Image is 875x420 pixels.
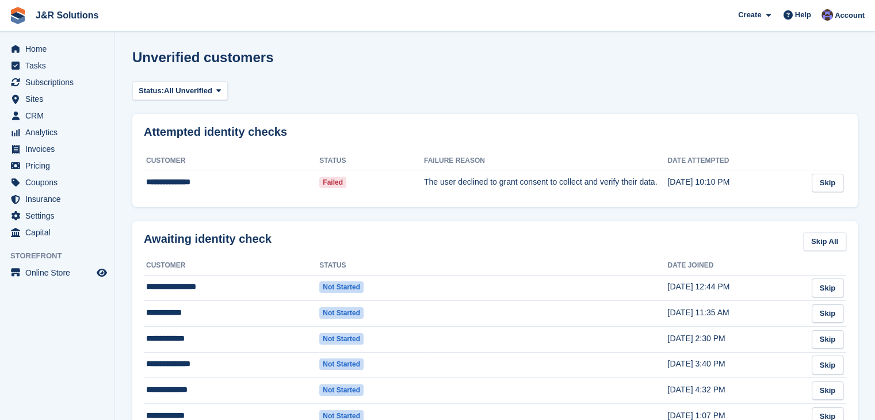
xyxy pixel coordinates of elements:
[812,330,843,349] a: Skip
[6,41,109,57] a: menu
[132,49,273,65] h1: Unverified customers
[6,224,109,240] a: menu
[25,158,94,174] span: Pricing
[821,9,833,21] img: Morgan Brown
[144,232,272,246] h2: Awaiting identity check
[667,326,807,352] td: [DATE] 2:30 PM
[132,81,228,100] button: Status: All Unverified
[667,301,807,327] td: [DATE] 11:35 AM
[95,266,109,280] a: Preview store
[144,152,319,170] th: Customer
[31,6,103,25] a: J&R Solutions
[139,85,164,97] span: Status:
[812,304,843,323] a: Skip
[25,224,94,240] span: Capital
[667,378,807,404] td: [DATE] 4:32 PM
[6,265,109,281] a: menu
[25,208,94,224] span: Settings
[25,191,94,207] span: Insurance
[812,381,843,400] a: Skip
[6,108,109,124] a: menu
[803,232,846,251] a: Skip All
[25,124,94,140] span: Analytics
[6,208,109,224] a: menu
[667,352,807,378] td: [DATE] 3:40 PM
[6,158,109,174] a: menu
[319,177,346,188] span: Failed
[6,74,109,90] a: menu
[667,257,807,275] th: Date joined
[6,191,109,207] a: menu
[319,384,364,396] span: Not started
[319,307,364,319] span: Not started
[738,9,761,21] span: Create
[6,141,109,157] a: menu
[812,278,843,297] a: Skip
[6,91,109,107] a: menu
[667,275,807,301] td: [DATE] 12:44 PM
[319,333,364,345] span: Not started
[25,58,94,74] span: Tasks
[10,250,114,262] span: Storefront
[164,85,212,97] span: All Unverified
[25,108,94,124] span: CRM
[319,152,424,170] th: Status
[25,141,94,157] span: Invoices
[6,58,109,74] a: menu
[25,174,94,190] span: Coupons
[812,174,843,193] a: Skip
[667,152,807,170] th: Date attempted
[25,265,94,281] span: Online Store
[319,257,424,275] th: Status
[144,257,319,275] th: Customer
[795,9,811,21] span: Help
[6,124,109,140] a: menu
[319,281,364,293] span: Not started
[835,10,865,21] span: Account
[319,358,364,370] span: Not started
[25,74,94,90] span: Subscriptions
[424,152,667,170] th: Failure Reason
[812,356,843,375] a: Skip
[667,170,807,196] td: [DATE] 10:10 PM
[144,125,846,139] h2: Attempted identity checks
[25,91,94,107] span: Sites
[6,174,109,190] a: menu
[25,41,94,57] span: Home
[424,170,667,196] td: The user declined to grant consent to collect and verify their data.
[9,7,26,24] img: stora-icon-8386f47178a22dfd0bd8f6a31ec36ba5ce8667c1dd55bd0f319d3a0aa187defe.svg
